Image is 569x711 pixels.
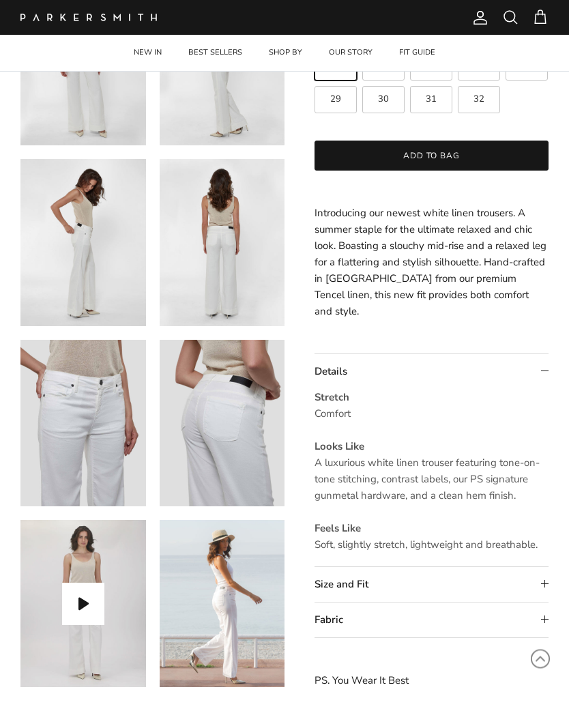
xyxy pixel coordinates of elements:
button: Play video [62,583,104,625]
span: Introducing our newest white linen trousers. A summer staple for the ultimate relaxed and chic lo... [315,206,546,318]
a: SHOP BY [257,35,315,71]
a: OUR STORY [317,35,385,71]
span: 32 [473,95,484,104]
summary: Fabric [315,603,549,637]
span: 31 [426,95,437,104]
a: NEW IN [121,35,174,71]
a: FIT GUIDE [387,35,448,71]
strong: Stretch [315,390,349,404]
img: Parker Smith [20,14,157,21]
strong: Feels Like [315,521,361,535]
strong: Looks Like [315,439,364,453]
a: BEST SELLERS [176,35,254,71]
button: Add to bag [315,141,549,171]
summary: Size and Fit [315,567,549,602]
svg: Scroll to Top [530,648,551,669]
span: A luxurious white linen trouser featuring tone-on-tone stitching, contrast labels, our PS signatu... [315,456,540,502]
span: 29 [330,95,341,104]
p: PS. You Wear It Best [315,672,549,688]
a: Account [467,10,488,26]
span: 30 [378,95,389,104]
span: Soft, slightly stretch, lightweight and breathable. [315,538,538,551]
span: Comfort [315,407,351,420]
summary: Details [315,354,549,389]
